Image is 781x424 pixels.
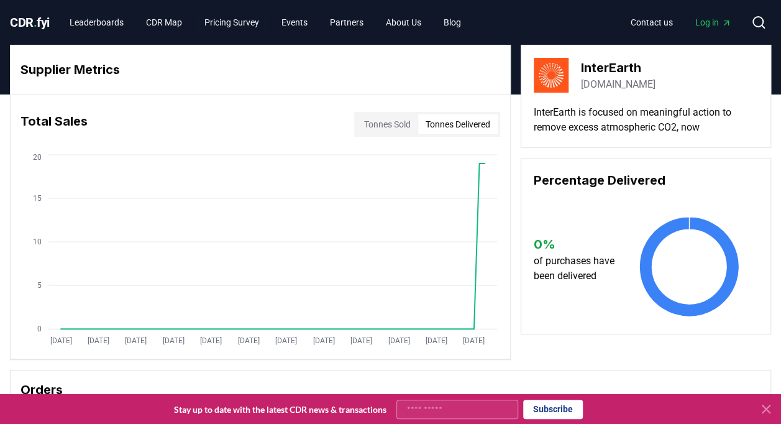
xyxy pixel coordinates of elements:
[434,11,471,34] a: Blog
[21,112,88,137] h3: Total Sales
[37,325,42,333] tspan: 0
[163,336,185,345] tspan: [DATE]
[426,336,447,345] tspan: [DATE]
[581,58,655,77] h3: InterEarth
[200,336,222,345] tspan: [DATE]
[60,11,471,34] nav: Main
[136,11,192,34] a: CDR Map
[34,15,37,30] span: .
[10,15,50,30] span: CDR fyi
[10,14,50,31] a: CDR.fyi
[33,194,42,203] tspan: 15
[33,237,42,246] tspan: 10
[463,336,485,345] tspan: [DATE]
[685,11,741,34] a: Log in
[88,336,109,345] tspan: [DATE]
[534,58,569,93] img: InterEarth-logo
[621,11,683,34] a: Contact us
[33,153,42,162] tspan: 20
[357,114,418,134] button: Tonnes Sold
[37,281,42,290] tspan: 5
[272,11,317,34] a: Events
[350,336,372,345] tspan: [DATE]
[238,336,260,345] tspan: [DATE]
[534,235,622,254] h3: 0 %
[534,171,758,190] h3: Percentage Delivered
[621,11,741,34] nav: Main
[21,380,760,399] h3: Orders
[534,105,758,135] p: InterEarth is focused on meaningful action to remove excess atmospheric CO2, now
[388,336,409,345] tspan: [DATE]
[275,336,297,345] tspan: [DATE]
[60,11,134,34] a: Leaderboards
[581,77,655,92] a: [DOMAIN_NAME]
[50,336,72,345] tspan: [DATE]
[21,60,500,79] h3: Supplier Metrics
[695,16,731,29] span: Log in
[376,11,431,34] a: About Us
[194,11,269,34] a: Pricing Survey
[313,336,335,345] tspan: [DATE]
[125,336,147,345] tspan: [DATE]
[534,254,622,283] p: of purchases have been delivered
[418,114,498,134] button: Tonnes Delivered
[320,11,373,34] a: Partners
